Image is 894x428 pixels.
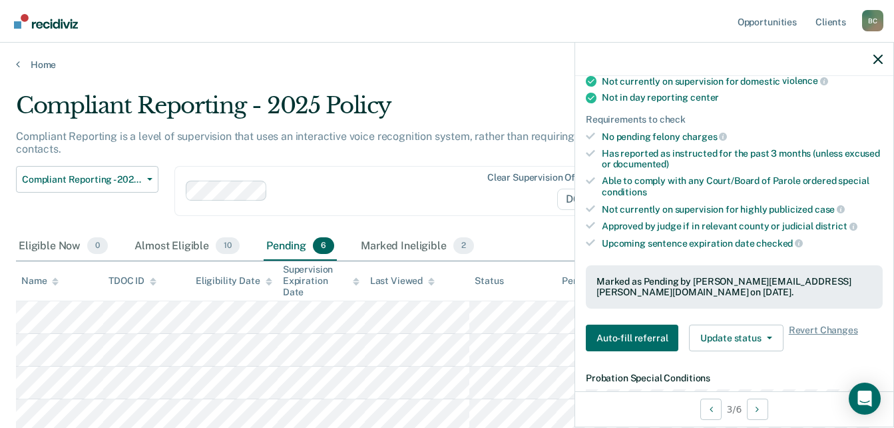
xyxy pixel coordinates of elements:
[109,275,156,287] div: TDOC ID
[475,275,503,287] div: Status
[602,203,883,215] div: Not currently on supervision for highly publicized
[487,172,600,183] div: Clear supervision officers
[453,237,474,255] span: 2
[358,232,477,261] div: Marked Ineligible
[849,383,881,415] div: Open Intercom Messenger
[16,92,686,130] div: Compliant Reporting - 2025 Policy
[586,325,678,351] button: Auto-fill referral
[602,220,883,232] div: Approved by judge if in relevant county or judicial
[700,399,722,420] button: Previous Opportunity
[602,175,883,198] div: Able to comply with any Court/Board of Parole ordered special
[862,10,883,31] div: B C
[16,130,676,155] p: Compliant Reporting is a level of supervision that uses an interactive voice recognition system, ...
[87,237,108,255] span: 0
[264,232,337,261] div: Pending
[602,92,883,103] div: Not in day reporting
[602,131,883,143] div: No pending felony
[862,10,883,31] button: Profile dropdown button
[16,232,111,261] div: Eligible Now
[14,14,78,29] img: Recidiviz
[586,325,684,351] a: Navigate to form link
[815,221,857,231] span: district
[557,189,603,210] span: D61
[782,75,828,86] span: violence
[602,75,883,87] div: Not currently on supervision for domestic
[575,391,893,427] div: 3 / 6
[613,159,669,169] span: documented)
[756,238,803,249] span: checked
[586,373,883,384] dt: Probation Special Conditions
[596,276,872,299] div: Marked as Pending by [PERSON_NAME][EMAIL_ADDRESS][PERSON_NAME][DOMAIN_NAME] on [DATE].
[602,187,647,197] span: conditions
[283,264,359,297] div: Supervision Expiration Date
[216,237,240,255] span: 10
[682,131,728,142] span: charges
[689,325,783,351] button: Update status
[16,59,878,71] a: Home
[586,114,883,125] div: Requirements to check
[562,275,624,287] div: Pending for
[602,237,883,249] div: Upcoming sentence expiration date
[132,232,242,261] div: Almost Eligible
[313,237,334,255] span: 6
[789,325,858,351] span: Revert Changes
[196,275,272,287] div: Eligibility Date
[815,204,845,215] span: case
[747,399,768,420] button: Next Opportunity
[21,275,59,287] div: Name
[370,275,435,287] div: Last Viewed
[22,174,142,185] span: Compliant Reporting - 2025 Policy
[602,148,883,171] div: Has reported as instructed for the past 3 months (unless excused or
[690,92,719,103] span: center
